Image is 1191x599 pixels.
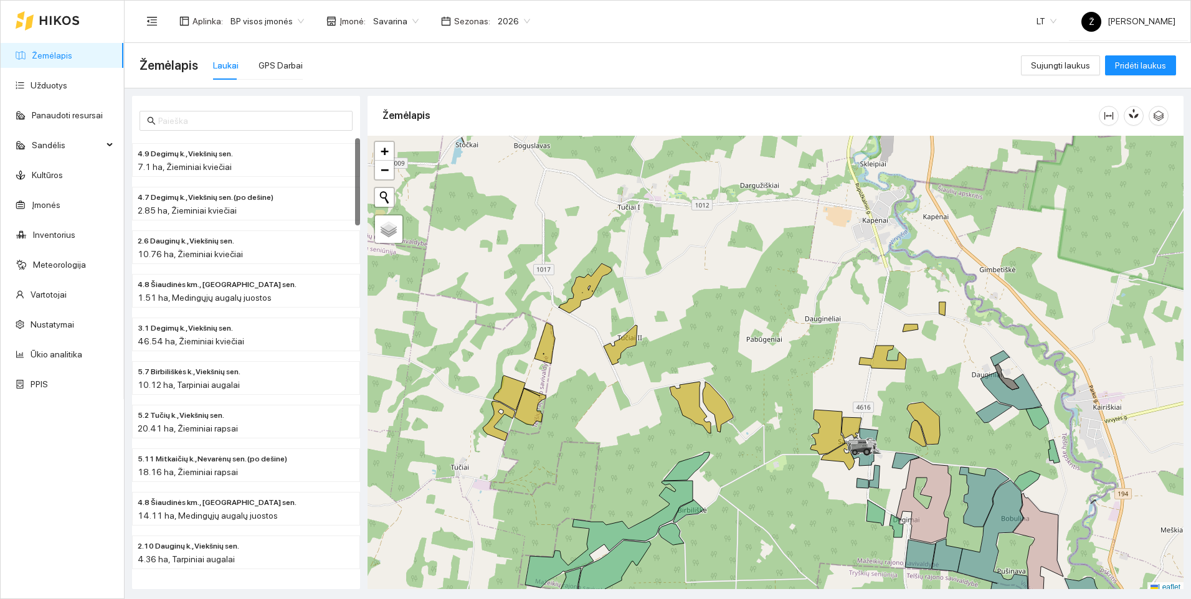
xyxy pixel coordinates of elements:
[31,379,48,389] a: PPIS
[213,59,239,72] div: Laukai
[1031,59,1090,72] span: Sujungti laukus
[31,349,82,359] a: Ūkio analitika
[1081,16,1175,26] span: [PERSON_NAME]
[140,9,164,34] button: menu-fold
[339,14,366,28] span: Įmonė :
[375,215,402,243] a: Layers
[138,511,278,521] span: 14.11 ha, Medingųjų augalų juostos
[179,16,189,26] span: layout
[32,110,103,120] a: Panaudoti resursai
[138,235,234,247] span: 2.6 Dauginų k., Viekšnių sen.
[441,16,451,26] span: calendar
[138,380,240,390] span: 10.12 ha, Tarpiniai augalai
[1105,55,1176,75] button: Pridėti laukus
[138,249,243,259] span: 10.76 ha, Žieminiai kviečiai
[31,319,74,329] a: Nustatymai
[375,188,394,207] button: Initiate a new search
[31,290,67,299] a: Vartotojai
[32,200,60,210] a: Įmonės
[158,114,345,128] input: Paieška
[259,59,303,72] div: GPS Darbai
[138,205,237,215] span: 2.85 ha, Žieminiai kviečiai
[1037,12,1056,31] span: LT
[138,410,224,422] span: 5.2 Tučių k., Viekšnių sen.
[138,540,239,552] span: 2.10 Dauginų k., Viekšnių sen.
[146,16,158,27] span: menu-fold
[138,192,273,204] span: 4.7 Degimų k., Viekšnių sen. (po dešine)
[138,279,297,291] span: 4.8 Šiaudinės km., Papilės sen.
[192,14,223,28] span: Aplinka :
[1105,60,1176,70] a: Pridėti laukus
[31,80,67,90] a: Užduotys
[382,98,1099,133] div: Žemėlapis
[454,14,490,28] span: Sezonas :
[33,260,86,270] a: Meteorologija
[32,170,63,180] a: Kultūros
[381,162,389,177] span: −
[381,143,389,159] span: +
[138,323,233,334] span: 3.1 Degimų k., Viekšnių sen.
[498,12,530,31] span: 2026
[138,554,235,564] span: 4.36 ha, Tarpiniai augalai
[1099,106,1119,126] button: column-width
[1021,55,1100,75] button: Sujungti laukus
[138,366,240,378] span: 5.7 Birbiliškės k., Viekšnių sen.
[1021,60,1100,70] a: Sujungti laukus
[138,293,272,303] span: 1.51 ha, Medingųjų augalų juostos
[147,116,156,125] span: search
[32,50,72,60] a: Žemėlapis
[140,55,198,75] span: Žemėlapis
[33,230,75,240] a: Inventorius
[1089,12,1094,32] span: Ž
[373,12,419,31] span: Savarina
[138,162,232,172] span: 7.1 ha, Žieminiai kviečiai
[138,453,287,465] span: 5.11 Mitkaičių k., Nevarėnų sen. (po dešine)
[326,16,336,26] span: shop
[1151,583,1180,592] a: Leaflet
[138,467,238,477] span: 18.16 ha, Žieminiai rapsai
[138,148,233,160] span: 4.9 Degimų k., Viekšnių sen.
[375,161,394,179] a: Zoom out
[138,497,297,509] span: 4.8 Šiaudinės km., Papilės sen.
[1099,111,1118,121] span: column-width
[32,133,103,158] span: Sandėlis
[138,336,244,346] span: 46.54 ha, Žieminiai kviečiai
[230,12,304,31] span: BP visos įmonės
[375,142,394,161] a: Zoom in
[138,423,238,433] span: 20.41 ha, Žieminiai rapsai
[1115,59,1166,72] span: Pridėti laukus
